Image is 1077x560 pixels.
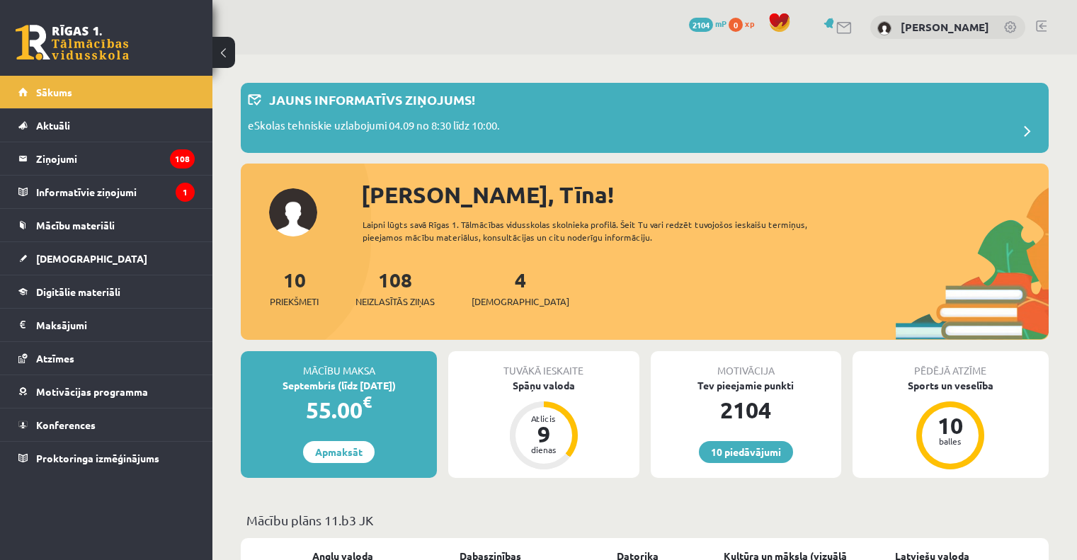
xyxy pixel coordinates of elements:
a: 108Neizlasītās ziņas [355,267,435,309]
span: [DEMOGRAPHIC_DATA] [36,252,147,265]
div: dienas [523,445,565,454]
a: Konferences [18,408,195,441]
legend: Ziņojumi [36,142,195,175]
div: Motivācija [651,351,841,378]
p: eSkolas tehniskie uzlabojumi 04.09 no 8:30 līdz 10:00. [248,118,500,137]
div: balles [929,437,971,445]
a: Informatīvie ziņojumi1 [18,176,195,208]
div: Sports un veselība [853,378,1049,393]
span: [DEMOGRAPHIC_DATA] [472,295,569,309]
div: Septembris (līdz [DATE]) [241,378,437,393]
p: Jauns informatīvs ziņojums! [269,90,475,109]
a: Sports un veselība 10 balles [853,378,1049,472]
legend: Informatīvie ziņojumi [36,176,195,208]
div: Laipni lūgts savā Rīgas 1. Tālmācības vidusskolas skolnieka profilā. Šeit Tu vari redzēt tuvojošo... [363,218,848,244]
span: Mācību materiāli [36,219,115,232]
a: Jauns informatīvs ziņojums! eSkolas tehniskie uzlabojumi 04.09 no 8:30 līdz 10:00. [248,90,1042,146]
div: 9 [523,423,565,445]
a: 10Priekšmeti [270,267,319,309]
span: Priekšmeti [270,295,319,309]
div: Mācību maksa [241,351,437,378]
a: Atzīmes [18,342,195,375]
a: Ziņojumi108 [18,142,195,175]
a: [PERSON_NAME] [901,20,989,34]
span: 2104 [689,18,713,32]
a: 10 piedāvājumi [699,441,793,463]
span: mP [715,18,726,29]
a: Mācību materiāli [18,209,195,241]
span: xp [745,18,754,29]
a: Motivācijas programma [18,375,195,408]
p: Mācību plāns 11.b3 JK [246,510,1043,530]
div: Tuvākā ieskaite [448,351,639,378]
legend: Maksājumi [36,309,195,341]
span: Atzīmes [36,352,74,365]
div: 2104 [651,393,841,427]
a: Maksājumi [18,309,195,341]
a: 4[DEMOGRAPHIC_DATA] [472,267,569,309]
div: Atlicis [523,414,565,423]
a: [DEMOGRAPHIC_DATA] [18,242,195,275]
div: Pēdējā atzīme [853,351,1049,378]
span: Sākums [36,86,72,98]
img: Tīna Treija [877,21,891,35]
div: Spāņu valoda [448,378,639,393]
a: 2104 mP [689,18,726,29]
a: Digitālie materiāli [18,275,195,308]
i: 108 [170,149,195,168]
span: 0 [729,18,743,32]
i: 1 [176,183,195,202]
span: Proktoringa izmēģinājums [36,452,159,464]
a: Sākums [18,76,195,108]
span: € [363,392,372,412]
a: Proktoringa izmēģinājums [18,442,195,474]
span: Motivācijas programma [36,385,148,398]
div: 55.00 [241,393,437,427]
a: Aktuāli [18,109,195,142]
span: Digitālie materiāli [36,285,120,298]
div: [PERSON_NAME], Tīna! [361,178,1049,212]
a: Rīgas 1. Tālmācības vidusskola [16,25,129,60]
a: Spāņu valoda Atlicis 9 dienas [448,378,639,472]
span: Aktuāli [36,119,70,132]
div: Tev pieejamie punkti [651,378,841,393]
span: Neizlasītās ziņas [355,295,435,309]
span: Konferences [36,418,96,431]
a: Apmaksāt [303,441,375,463]
a: 0 xp [729,18,761,29]
div: 10 [929,414,971,437]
